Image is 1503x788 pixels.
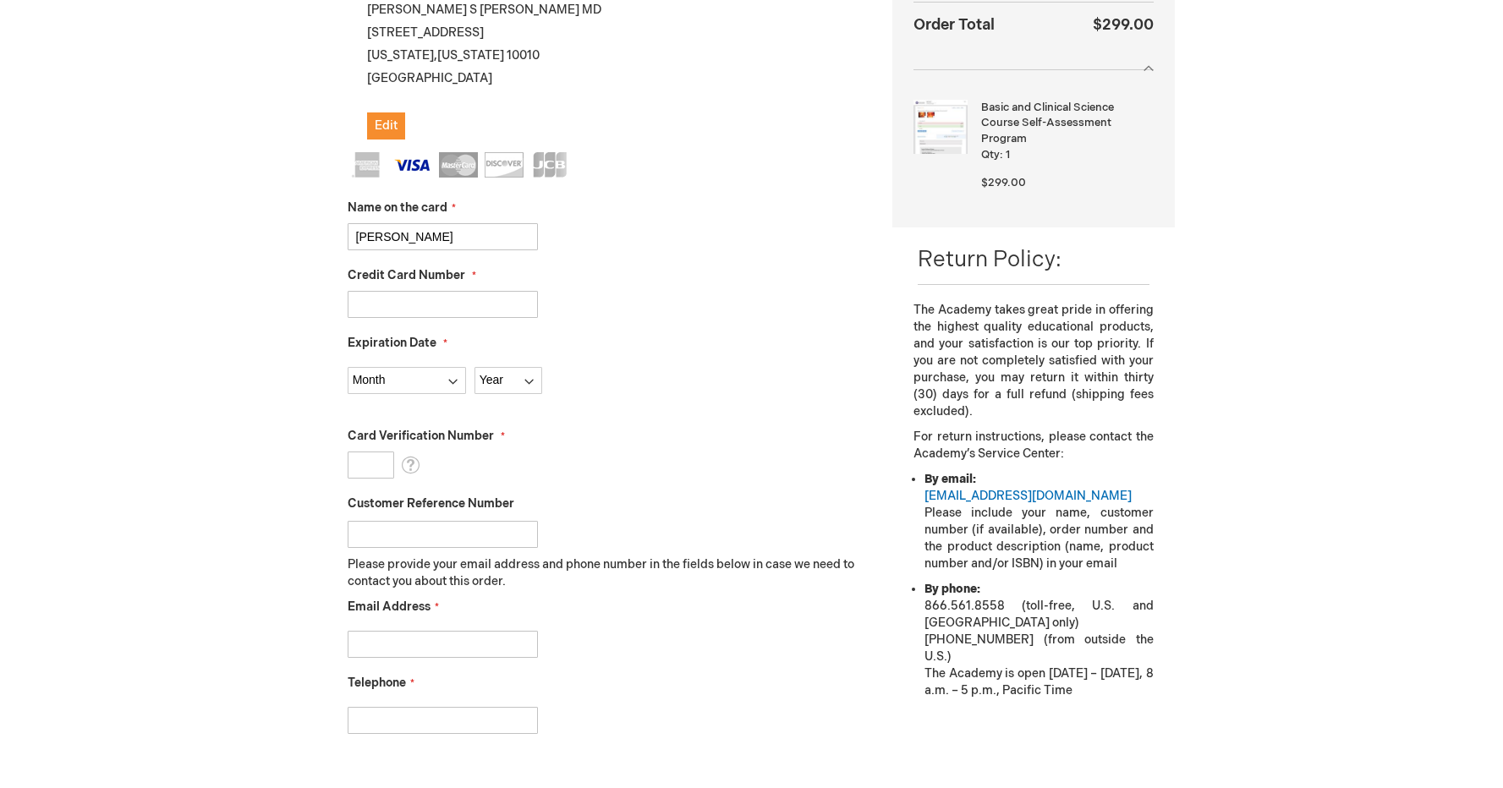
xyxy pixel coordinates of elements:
[924,471,1153,572] li: Please include your name, customer number (if available), order number and the product descriptio...
[924,582,980,596] strong: By phone:
[913,429,1153,462] p: For return instructions, please contact the Academy’s Service Center:
[348,451,394,479] input: Card Verification Number
[913,12,995,36] strong: Order Total
[348,599,431,614] span: Email Address
[530,152,569,178] img: JCB
[348,556,868,590] p: Please provide your email address and phone number in the fields below in case we need to contact...
[393,152,432,178] img: Visa
[348,268,465,282] span: Credit Card Number
[348,152,387,178] img: American Express
[348,291,538,318] input: Credit Card Number
[981,100,1149,147] strong: Basic and Clinical Science Course Self-Assessment Program
[348,429,494,443] span: Card Verification Number
[924,489,1132,503] a: [EMAIL_ADDRESS][DOMAIN_NAME]
[913,302,1153,420] p: The Academy takes great pride in offering the highest quality educational products, and your sati...
[348,496,514,511] span: Customer Reference Number
[437,48,504,63] span: [US_STATE]
[1093,16,1154,34] span: $299.00
[348,676,406,690] span: Telephone
[485,152,524,178] img: Discover
[439,152,478,178] img: MasterCard
[924,472,976,486] strong: By email:
[348,336,436,350] span: Expiration Date
[375,118,398,133] span: Edit
[367,112,405,140] button: Edit
[981,176,1026,189] span: $299.00
[981,148,1000,161] span: Qty
[918,247,1061,273] span: Return Policy:
[913,100,968,154] img: Basic and Clinical Science Course Self-Assessment Program
[348,200,447,215] span: Name on the card
[924,581,1153,699] li: 866.561.8558 (toll-free, U.S. and [GEOGRAPHIC_DATA] only) [PHONE_NUMBER] (from outside the U.S.) ...
[1006,148,1010,161] span: 1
